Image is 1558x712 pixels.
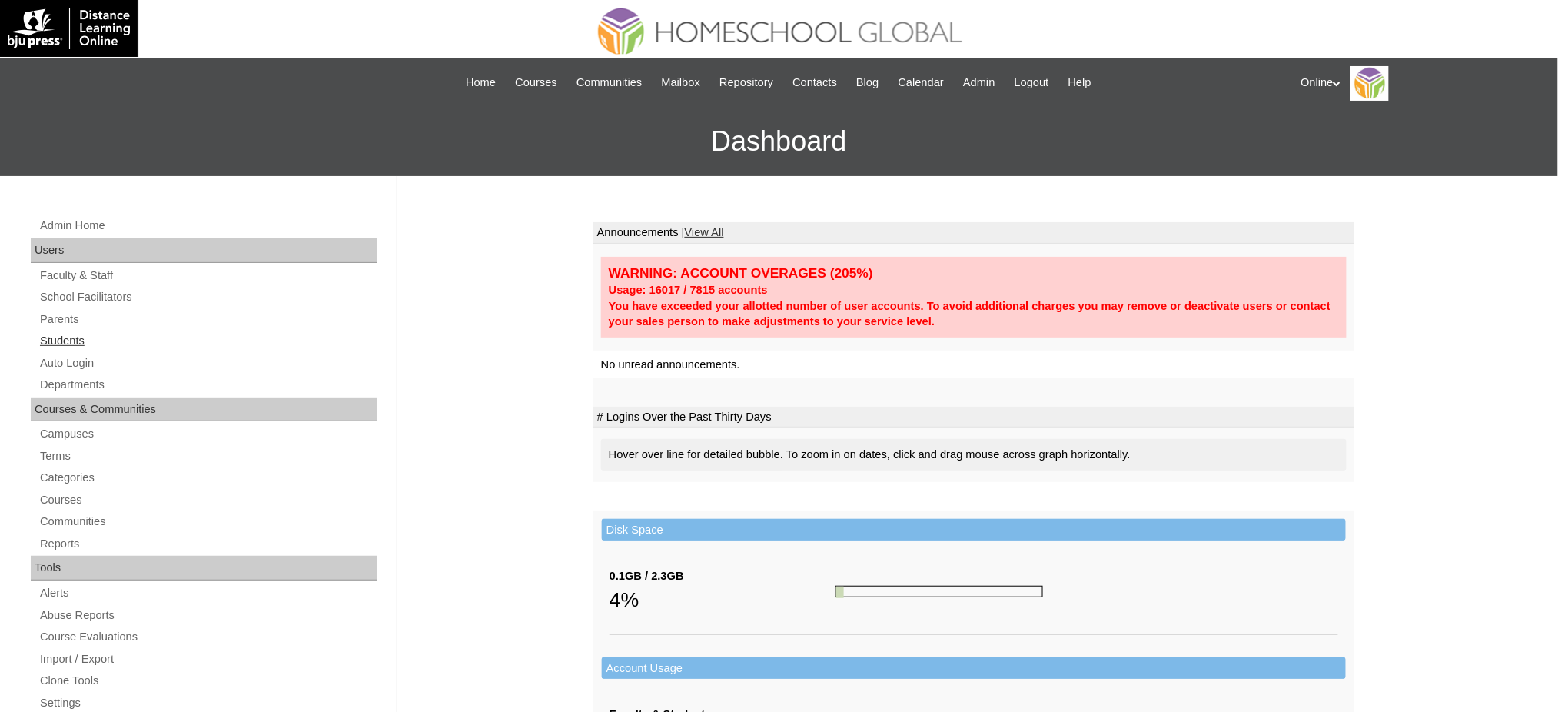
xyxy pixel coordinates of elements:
span: Mailbox [662,74,701,91]
a: Clone Tools [38,671,377,690]
a: Students [38,331,377,351]
a: Admin [955,74,1003,91]
div: Tools [31,556,377,581]
div: Hover over line for detailed bubble. To zoom in on dates, click and drag mouse across graph horiz... [601,439,1347,471]
a: Terms [38,447,377,466]
a: Calendar [891,74,952,91]
a: Communities [38,512,377,531]
td: Disk Space [602,519,1346,541]
a: Courses [507,74,565,91]
img: logo-white.png [8,8,130,49]
a: School Facilitators [38,288,377,307]
a: Mailbox [654,74,709,91]
a: Reports [38,534,377,554]
div: Courses & Communities [31,398,377,422]
a: Home [458,74,503,91]
span: Home [466,74,496,91]
strong: Usage: 16017 / 7815 accounts [609,284,768,296]
div: Online [1301,66,1543,101]
a: Departments [38,375,377,394]
span: Calendar [899,74,944,91]
span: Repository [719,74,773,91]
a: Courses [38,491,377,510]
a: Abuse Reports [38,606,377,625]
a: Campuses [38,424,377,444]
div: 0.1GB / 2.3GB [610,568,835,584]
a: Logout [1007,74,1057,91]
a: Faculty & Staff [38,266,377,285]
div: You have exceeded your allotted number of user accounts. To avoid additional charges you may remo... [609,298,1339,330]
a: Repository [712,74,781,91]
h3: Dashboard [8,107,1550,176]
a: Blog [849,74,886,91]
span: Courses [515,74,557,91]
a: Alerts [38,584,377,603]
span: Blog [856,74,879,91]
span: Help [1068,74,1091,91]
a: Auto Login [38,354,377,373]
a: Contacts [785,74,845,91]
a: Parents [38,310,377,329]
div: Users [31,238,377,263]
span: Communities [576,74,643,91]
div: 4% [610,584,835,615]
div: WARNING: ACCOUNT OVERAGES (205%) [609,265,1339,282]
td: # Logins Over the Past Thirty Days [593,407,1354,428]
a: Categories [38,468,377,487]
span: Logout [1015,74,1049,91]
a: Communities [569,74,650,91]
td: No unread announcements. [593,351,1354,379]
span: Admin [963,74,995,91]
a: Import / Export [38,650,377,669]
td: Announcements | [593,222,1354,244]
a: View All [685,226,724,238]
img: Online Academy [1350,66,1389,101]
a: Course Evaluations [38,627,377,647]
a: Admin Home [38,216,377,235]
a: Help [1061,74,1099,91]
td: Account Usage [602,657,1346,680]
span: Contacts [792,74,837,91]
